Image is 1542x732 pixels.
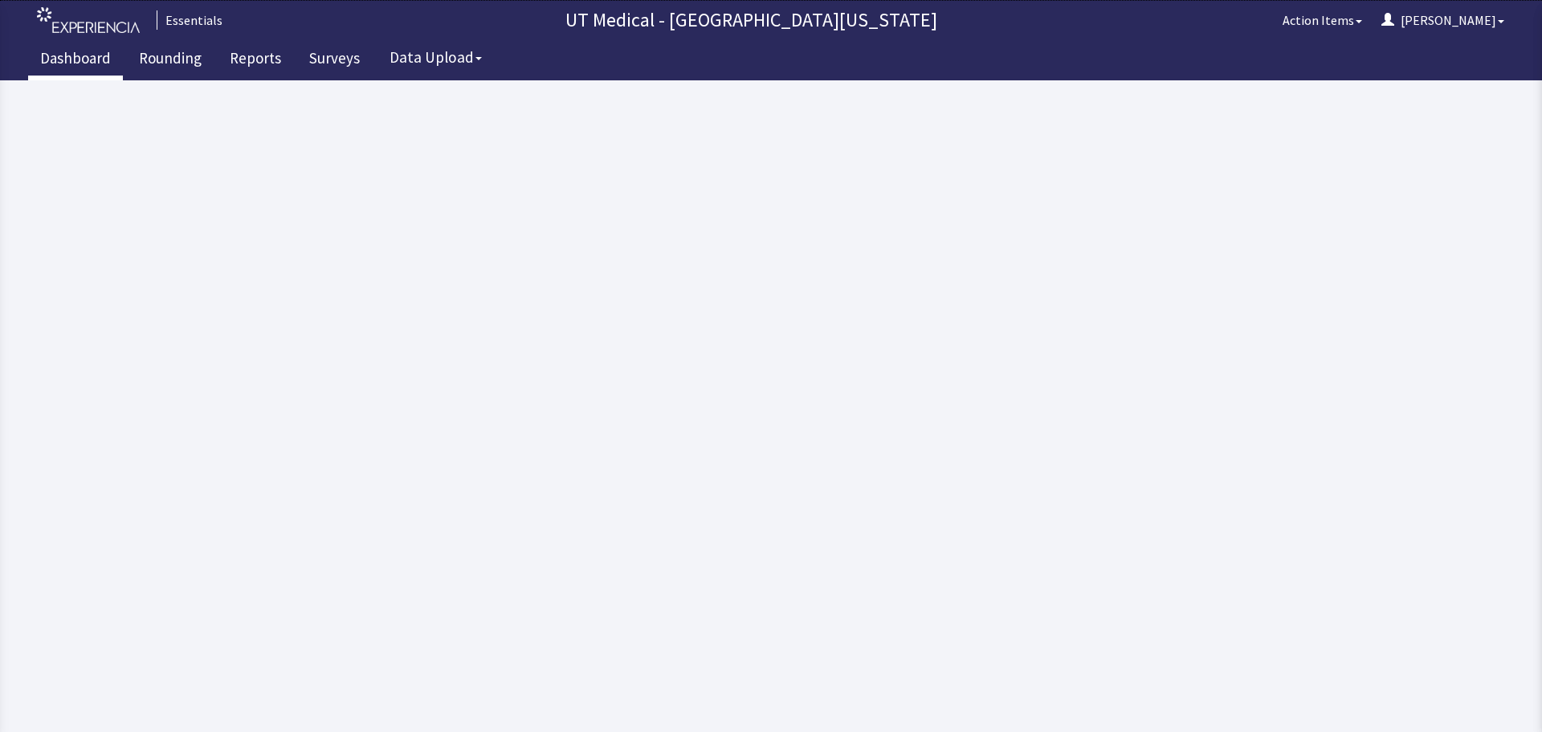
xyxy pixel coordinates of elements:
img: experiencia_logo.png [37,7,140,34]
button: Data Upload [380,43,492,72]
a: Dashboard [28,40,123,80]
a: Reports [218,40,293,80]
p: UT Medical - [GEOGRAPHIC_DATA][US_STATE] [229,7,1273,33]
a: Surveys [297,40,372,80]
a: Rounding [127,40,214,80]
button: [PERSON_NAME] [1372,4,1514,36]
div: Essentials [157,10,222,30]
button: Action Items [1273,4,1372,36]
